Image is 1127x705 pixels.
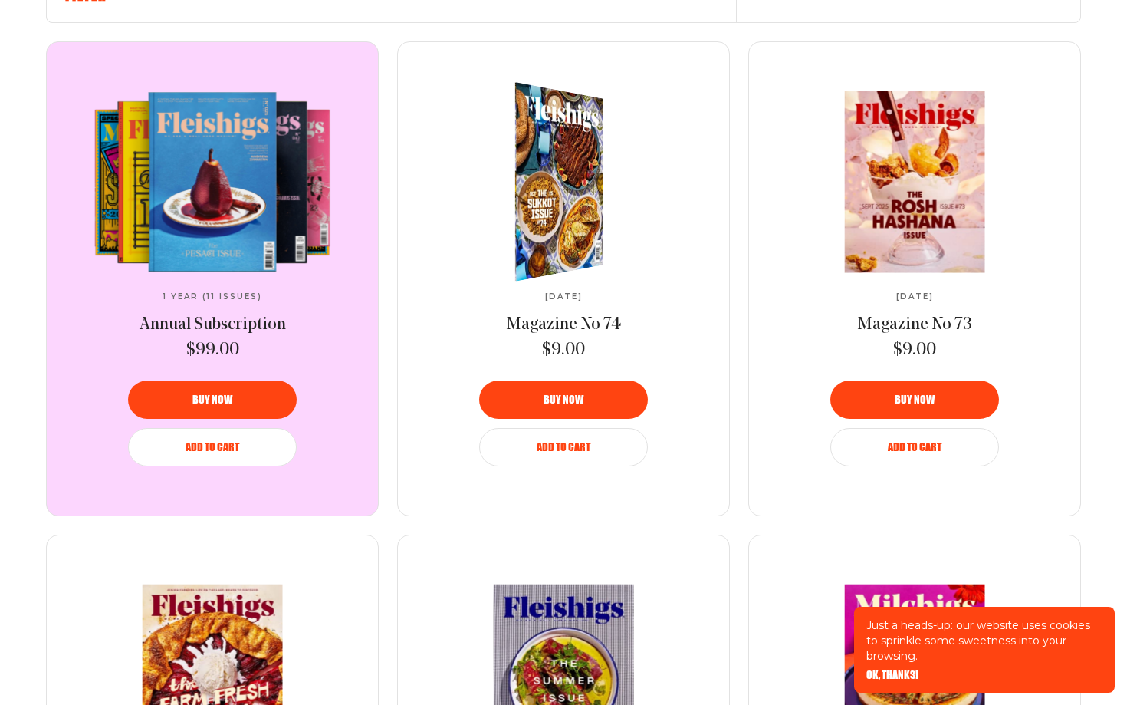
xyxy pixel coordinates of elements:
span: Magazine No 74 [506,316,621,334]
img: Annual Subscription [84,91,340,272]
span: Add to Cart [186,442,239,453]
span: $99.00 [186,339,239,362]
span: Buy now [192,394,232,405]
a: Magazine No 74Magazine No 74 [435,91,692,272]
img: Magazine No 74 [469,73,632,289]
button: Buy now [479,381,648,419]
span: $9.00 [542,339,585,362]
a: Magazine No 73 [857,314,972,337]
span: Buy now [544,394,583,405]
button: Buy now [830,381,999,419]
span: 1 Year (11 Issues) [163,292,262,301]
span: Add to Cart [888,442,941,453]
span: [DATE] [896,292,934,301]
a: Annual SubscriptionAnnual Subscription [84,91,340,272]
span: Add to Cart [537,442,590,453]
span: $9.00 [893,339,936,362]
button: OK, THANKS! [866,670,918,680]
img: Magazine No 73 [787,91,1043,272]
span: Magazine No 73 [857,316,972,334]
span: Annual Subscription [140,316,286,334]
span: Buy now [895,394,935,405]
p: Just a heads-up: our website uses cookies to sprinkle some sweetness into your browsing. [866,618,1102,664]
a: Annual Subscription [140,314,286,337]
button: Buy now [128,381,297,419]
img: Magazine No 74 [468,74,630,290]
a: Magazine No 74 [506,314,621,337]
a: Magazine No 73Magazine No 73 [787,91,1043,272]
button: Add to Cart [479,428,648,466]
button: Add to Cart [830,428,999,466]
button: Add to Cart [128,428,297,466]
span: [DATE] [545,292,583,301]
